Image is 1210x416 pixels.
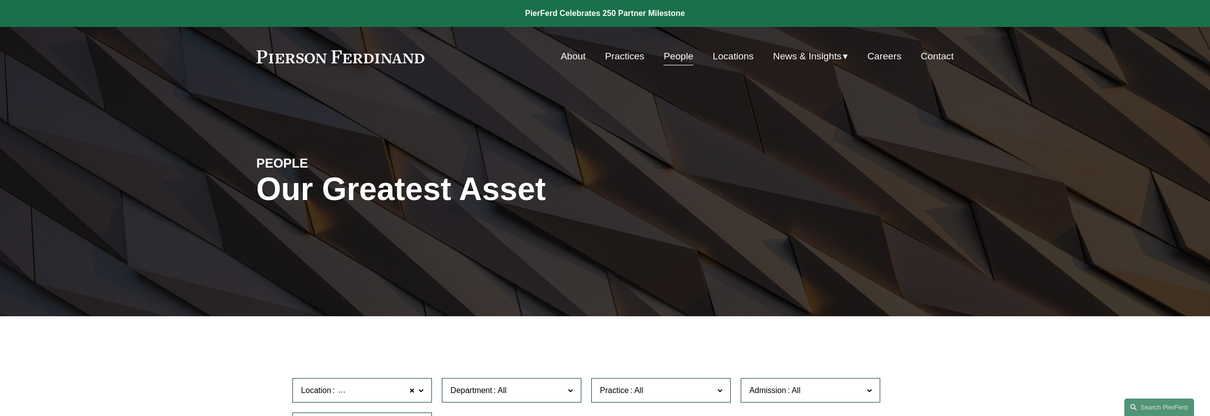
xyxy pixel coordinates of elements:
a: folder dropdown [773,47,848,66]
span: Department [450,386,492,395]
span: Location [301,386,331,395]
a: Practices [605,47,644,66]
h4: PEOPLE [257,155,431,171]
a: Search this site [1124,399,1194,416]
span: Practice [600,386,629,395]
h1: Our Greatest Asset [257,171,721,208]
a: Contact [921,47,953,66]
a: About [560,47,585,66]
span: [GEOGRAPHIC_DATA] [336,384,419,397]
span: News & Insights [773,48,842,65]
span: Admission [749,386,786,395]
a: Careers [867,47,901,66]
a: Locations [713,47,754,66]
a: People [664,47,693,66]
